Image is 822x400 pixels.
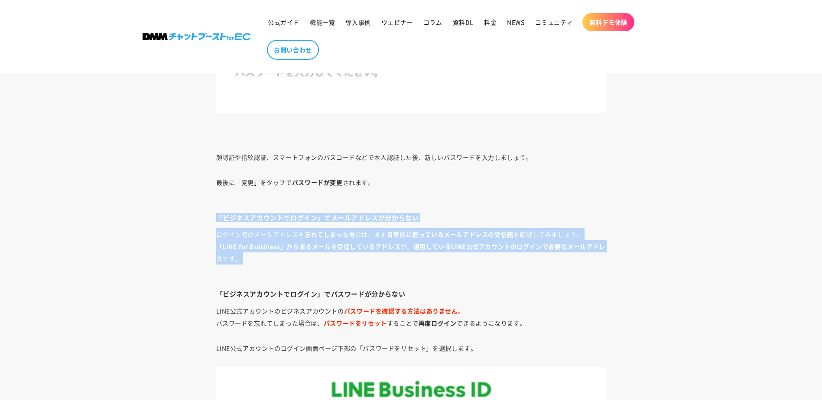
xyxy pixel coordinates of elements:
span: ウェビナー [381,18,413,26]
h4: 「ビジネスアカウントでログイン」でパスワードが分からない [216,290,606,298]
span: 資料DL [453,18,474,26]
span: 機能一覧 [310,18,335,26]
span: 導入事例 [345,18,370,26]
a: コミュニティ [530,13,578,31]
p: ログイン時のメールアドレスを 場合は、まず を確認してみましょう。 が、 です。 [216,228,606,277]
strong: 再度ログイン [419,319,457,327]
a: 資料DL [448,13,479,31]
span: お問い合わせ [274,46,312,54]
strong: パスワードをリセット [324,319,387,327]
p: LINE公式アカウントのログイン画面ページ下部の「パスワードをリセット」を選択します。 [216,342,606,354]
span: 無料デモ体験 [589,18,627,26]
span: 料金 [484,18,497,26]
a: 機能一覧 [305,13,340,31]
span: 。 [344,306,464,315]
h4: 「ビジネスアカウントでログイン」でメールアドレスが分からない [216,213,606,222]
a: 公式ガイド [263,13,305,31]
strong: 「LINE for Buisiness」から来るメールを受信しているアドレス [216,242,401,251]
strong: パスワードを確認する方法はありません [344,306,458,315]
a: NEWS [502,13,530,31]
a: お問い合わせ [267,40,319,60]
span: コミュニティ [535,18,573,26]
span: NEWS [507,18,524,26]
p: 顔認証や指紋認証、スマートフォンのパスコードなどで本人認証した後、新しいパスワードを入力しましょう。 [216,151,606,163]
a: コラム [418,13,448,31]
a: ウェビナー [376,13,418,31]
strong: 日常的に使っているメールアドレスの受信箱 [387,230,513,239]
a: 導入事例 [340,13,376,31]
a: 無料デモ体験 [582,13,634,31]
img: 株式会社DMM Boost [143,33,251,40]
span: 公式ガイド [268,18,299,26]
a: 料金 [479,13,502,31]
strong: 忘れてしまった [305,230,349,239]
span: コラム [423,18,442,26]
p: 最後に「変更」をタップで されます。 [216,176,606,200]
strong: パスワードが変更 [292,178,343,187]
p: LINE公式アカウントのビジネスアカウントの パスワードを忘れてしまった場合は、 することで できるようになります。 [216,305,606,329]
